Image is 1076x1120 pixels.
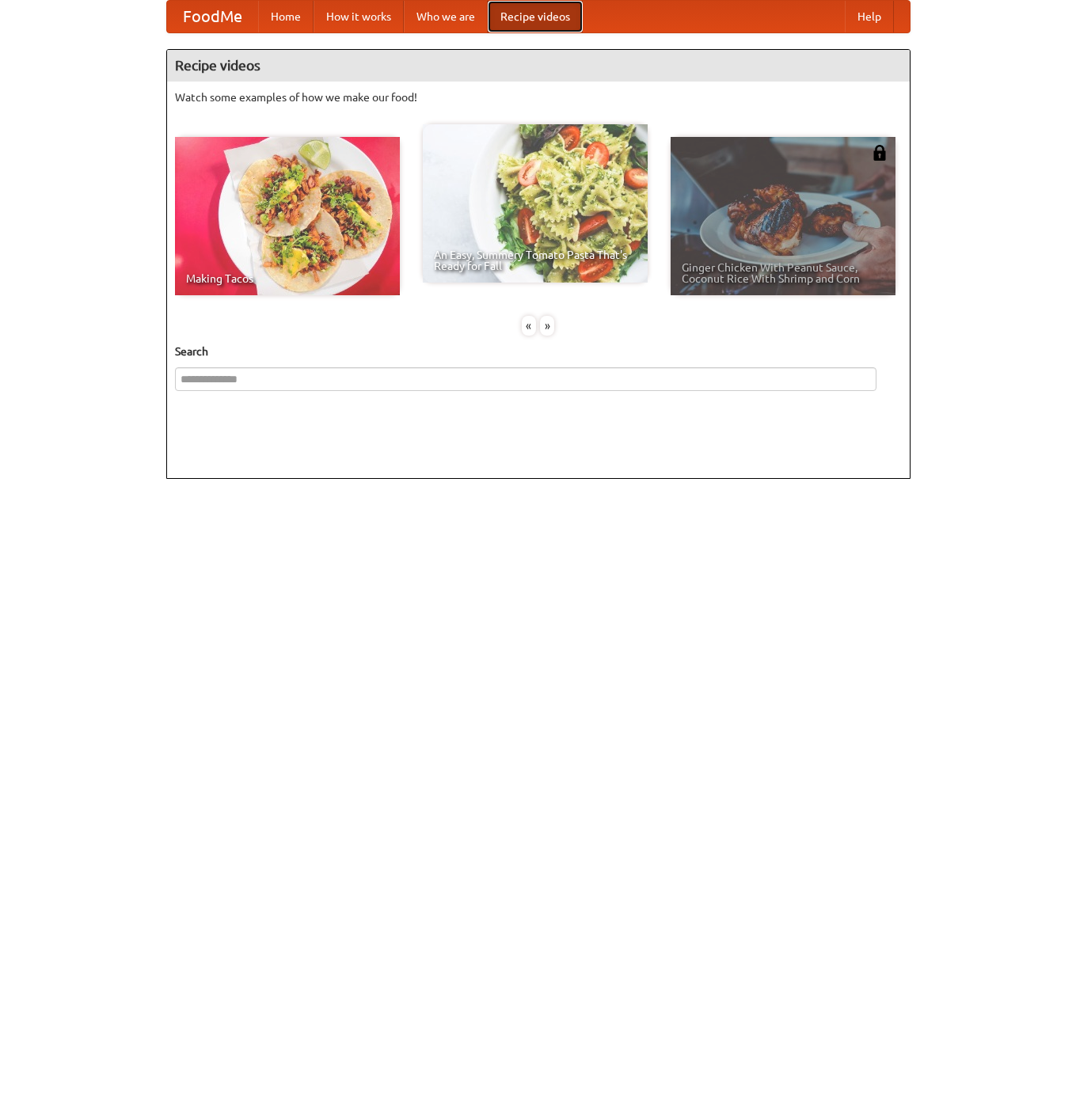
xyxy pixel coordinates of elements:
a: Making Tacos [175,137,400,295]
h4: Recipe videos [167,50,910,82]
div: » [540,316,554,336]
a: Recipe videos [488,1,583,32]
a: An Easy, Summery Tomato Pasta That's Ready for Fall [423,124,648,283]
span: Making Tacos [186,273,389,284]
p: Watch some examples of how we make our food! [175,89,902,105]
a: How it works [314,1,404,32]
a: Help [845,1,894,32]
span: An Easy, Summery Tomato Pasta That's Ready for Fall [434,249,637,271]
div: « [522,316,536,336]
h5: Search [175,344,902,359]
a: FoodMe [167,1,258,32]
img: 483408.png [872,145,888,161]
a: Who we are [404,1,488,32]
a: Home [258,1,314,32]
